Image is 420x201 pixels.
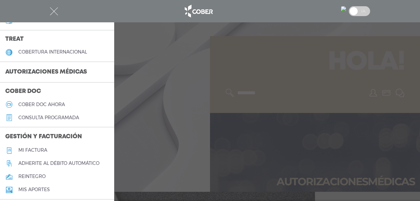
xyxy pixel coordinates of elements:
[341,6,346,11] img: 778
[18,147,47,153] h5: Mi factura
[18,115,79,121] h5: consulta programada
[18,102,65,107] h5: Cober doc ahora
[18,161,99,166] h5: Adherite al débito automático
[181,3,216,19] img: logo_cober_home-white.png
[18,174,46,179] h5: reintegro
[50,7,58,15] img: Cober_menu-close-white.svg
[18,49,87,55] h5: cobertura internacional
[18,187,50,192] h5: Mis aportes
[18,18,58,24] h5: Mi plan médico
